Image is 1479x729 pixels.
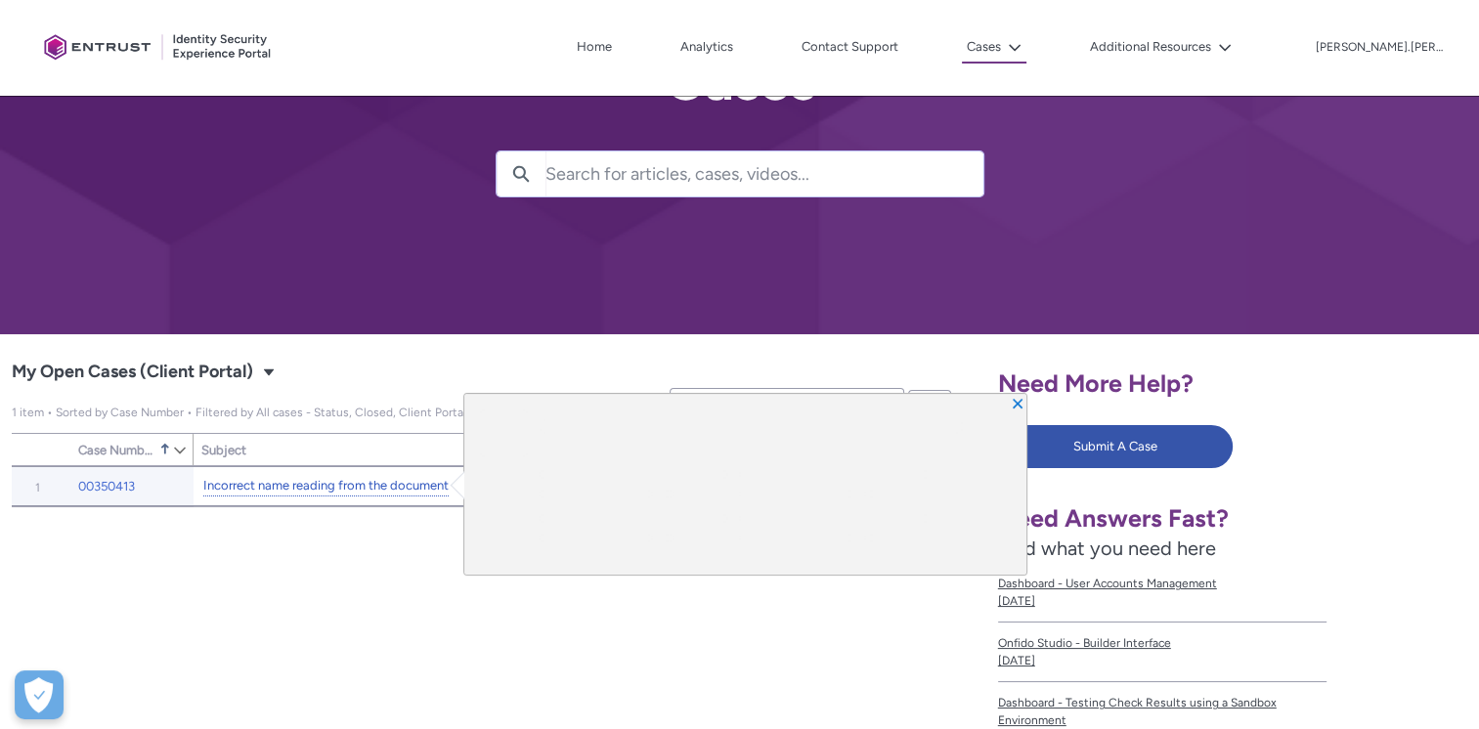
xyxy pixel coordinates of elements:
span: My Open Cases (Client Portal) [12,357,253,388]
a: Analytics, opens in new tab [675,32,738,62]
div: Cookie Preferences [15,670,64,719]
button: Additional Resources [1085,32,1237,62]
span: Onfido Studio - Builder Interface [998,634,1327,652]
button: Select a List View: Cases [257,360,281,383]
span: Need More Help? [998,368,1194,398]
h2: Cases [496,51,984,111]
button: Submit A Case [998,425,1233,468]
span: Dashboard - Testing Check Results using a Sandbox Environment [998,694,1327,729]
button: Cases [962,32,1026,64]
button: Search [497,151,545,196]
a: 00350413 [78,477,135,496]
p: [PERSON_NAME].[PERSON_NAME] [1316,41,1443,55]
button: List View Controls [908,390,951,421]
lightning-formatted-date-time: [DATE] [998,594,1035,608]
button: User Profile horvath.adam [1315,36,1444,56]
span: Case Number [78,443,155,457]
span: Find what you need here [998,536,1216,560]
span: My Open Cases (Client Portal) [12,406,544,419]
a: Home [572,32,617,62]
button: Open Preferences [15,670,64,719]
h1: Need Answers Fast? [998,503,1327,534]
a: Incorrect name reading from the document [203,476,449,496]
input: Search for articles, cases, videos... [545,151,983,196]
a: Contact Support [797,32,903,62]
input: Search this list... [670,388,904,419]
span: Dashboard - User Accounts Management [998,575,1327,592]
lightning-formatted-date-time: [DATE] [998,654,1035,667]
button: Close [1011,396,1024,409]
